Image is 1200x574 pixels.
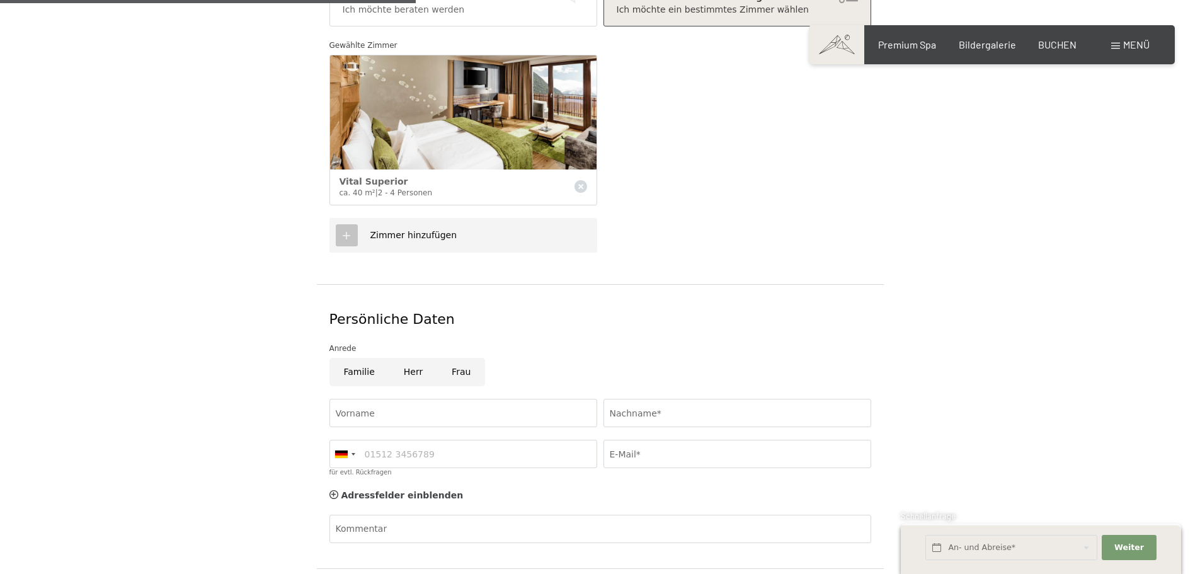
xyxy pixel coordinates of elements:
span: Zimmer hinzufügen [370,230,457,240]
span: Adressfelder einblenden [341,490,464,500]
span: Weiter [1114,542,1144,553]
div: Germany (Deutschland): +49 [330,440,359,468]
a: BUCHEN [1038,38,1077,50]
img: Vital Superior [330,55,597,169]
a: Premium Spa [878,38,936,50]
span: Vital Superior [340,176,408,187]
span: Schnellanfrage [901,511,956,521]
input: 01512 3456789 [329,440,597,468]
a: Bildergalerie [959,38,1016,50]
div: Ich möchte beraten werden [343,4,584,16]
div: Anrede [329,342,871,355]
div: Ich möchte ein bestimmtes Zimmer wählen [617,4,858,16]
div: Gewählte Zimmer [329,39,871,52]
span: | [375,188,378,197]
button: Weiter [1102,535,1156,561]
span: ca. 40 m² [340,188,375,197]
div: Persönliche Daten [329,310,871,330]
span: Menü [1123,38,1150,50]
span: 2 - 4 Personen [378,188,432,197]
label: für evtl. Rückfragen [329,469,392,476]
